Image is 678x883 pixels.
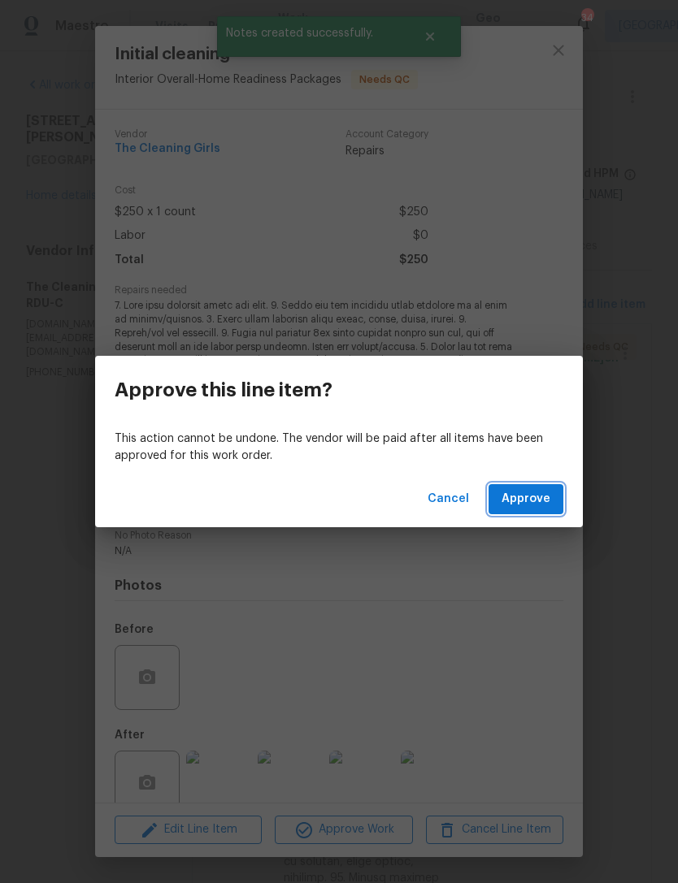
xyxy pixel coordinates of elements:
span: Approve [502,489,550,509]
h3: Approve this line item? [115,379,332,401]
button: Approve [489,484,563,514]
span: Cancel [428,489,469,509]
button: Cancel [421,484,476,514]
p: This action cannot be undone. The vendor will be paid after all items have been approved for this... [115,431,563,465]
